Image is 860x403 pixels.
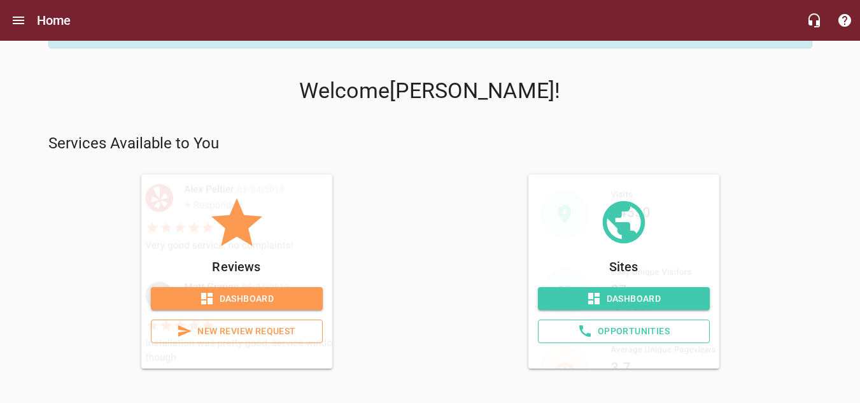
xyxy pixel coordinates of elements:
[48,78,812,104] p: Welcome [PERSON_NAME] !
[48,134,812,154] p: Services Available to You
[162,323,312,339] span: New Review Request
[37,10,71,31] h6: Home
[829,5,860,36] button: Support Portal
[161,291,313,307] span: Dashboard
[151,320,323,343] a: New Review Request
[538,257,710,277] p: Sites
[151,257,323,277] p: Reviews
[538,320,710,343] a: Opportunities
[548,291,700,307] span: Dashboard
[549,323,699,339] span: Opportunities
[151,287,323,311] a: Dashboard
[799,5,829,36] button: Live Chat
[3,5,34,36] button: Open drawer
[538,287,710,311] a: Dashboard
